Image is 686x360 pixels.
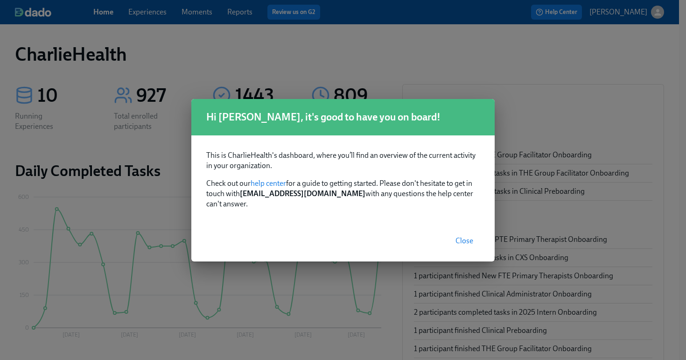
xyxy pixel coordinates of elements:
[455,236,473,246] span: Close
[449,232,480,250] button: Close
[251,179,286,188] a: help center
[206,150,480,171] p: This is CharlieHealth's dashboard, where you’ll find an overview of the current activity in your ...
[240,189,365,198] strong: [EMAIL_ADDRESS][DOMAIN_NAME]
[191,135,495,220] div: Check out our for a guide to getting started. Please don't hesitate to get in touch with with any...
[206,110,480,124] h1: Hi [PERSON_NAME], it's good to have you on board!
